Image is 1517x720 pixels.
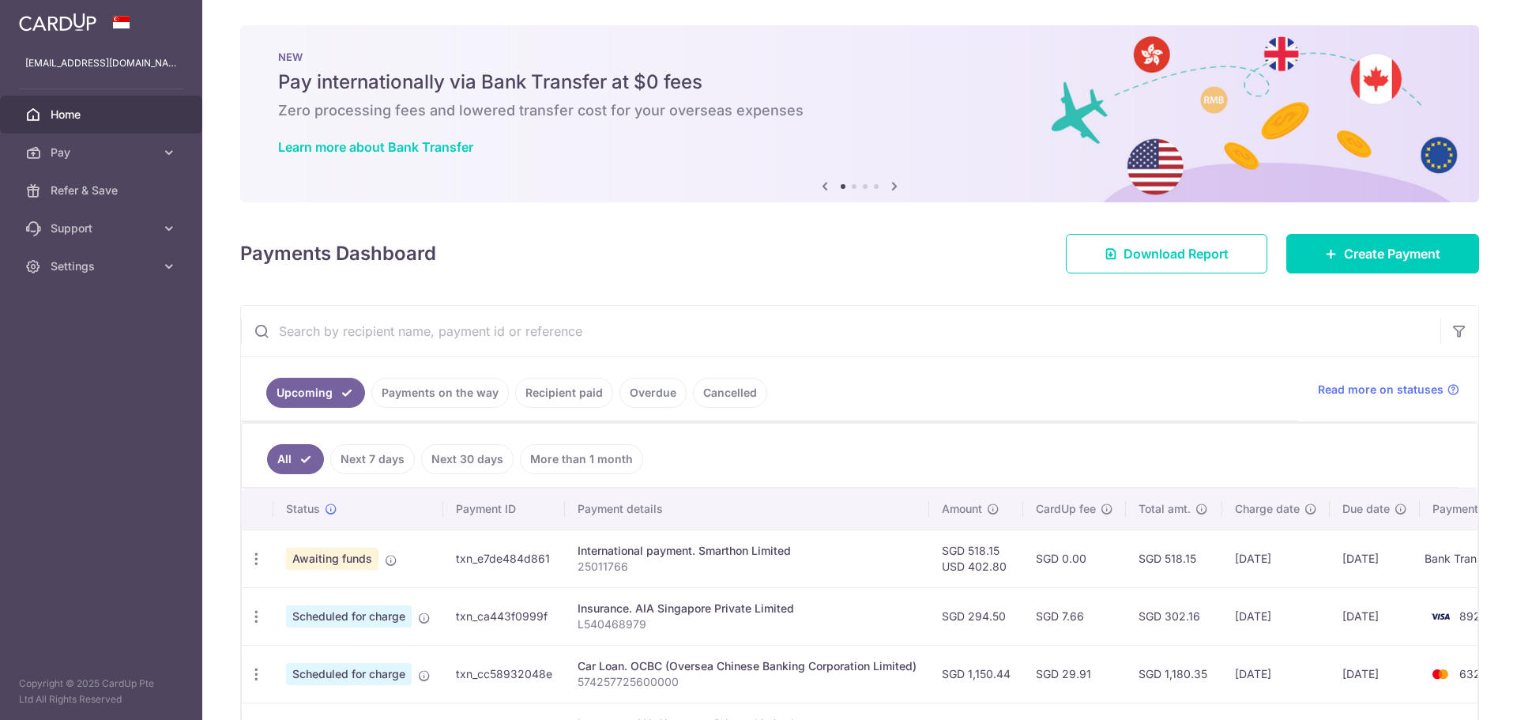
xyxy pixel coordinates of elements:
span: Refer & Save [51,183,155,198]
a: Upcoming [266,378,365,408]
td: txn_ca443f0999f [443,587,565,645]
span: Status [286,501,320,517]
span: 8929 [1459,609,1488,623]
td: SGD 1,150.44 [929,645,1023,703]
span: Charge date [1235,501,1300,517]
td: SGD 1,180.35 [1126,645,1222,703]
a: Cancelled [693,378,767,408]
span: 6328 [1459,667,1488,680]
span: Download Report [1124,244,1229,263]
td: [DATE] [1330,645,1420,703]
a: Payments on the way [371,378,509,408]
td: SGD 302.16 [1126,587,1222,645]
span: Total amt. [1139,501,1191,517]
h4: Payments Dashboard [240,239,436,268]
span: Due date [1342,501,1390,517]
td: SGD 294.50 [929,587,1023,645]
span: Read more on statuses [1318,382,1444,398]
th: Payment ID [443,488,565,530]
a: Create Payment [1286,234,1479,273]
span: Amount [942,501,982,517]
a: All [267,444,324,474]
img: Bank Card [1425,607,1456,626]
p: [EMAIL_ADDRESS][DOMAIN_NAME] [25,55,177,71]
td: [DATE] [1222,530,1330,587]
div: Car Loan. OCBC (Oversea Chinese Banking Corporation Limited) [578,658,917,674]
p: L540468979 [578,616,917,632]
td: [DATE] [1222,587,1330,645]
span: Scheduled for charge [286,663,412,685]
div: International payment. Smarthon Limited [578,543,917,559]
a: Overdue [619,378,687,408]
span: Support [51,221,155,236]
img: Bank Card [1425,665,1456,684]
span: Settings [51,258,155,274]
td: [DATE] [1330,587,1420,645]
a: Download Report [1066,234,1267,273]
h6: Zero processing fees and lowered transfer cost for your overseas expenses [278,101,1441,120]
span: Home [51,107,155,123]
a: More than 1 month [520,444,643,474]
p: 574257725600000 [578,674,917,690]
td: [DATE] [1330,530,1420,587]
a: Next 30 days [421,444,514,474]
th: Payment details [565,488,929,530]
td: txn_e7de484d861 [443,530,565,587]
td: SGD 0.00 [1023,530,1126,587]
input: Search by recipient name, payment id or reference [241,306,1440,356]
span: Create Payment [1344,244,1440,263]
a: Next 7 days [330,444,415,474]
td: SGD 518.15 [1126,530,1222,587]
span: Awaiting funds [286,548,378,570]
img: Bank transfer banner [240,25,1479,202]
div: Insurance. AIA Singapore Private Limited [578,601,917,616]
img: CardUp [19,13,96,32]
td: SGD 29.91 [1023,645,1126,703]
p: 25011766 [578,559,917,575]
span: translation missing: en.dashboard.dashboard_payments_table.bank_transfer [1425,552,1496,566]
a: Recipient paid [515,378,613,408]
span: Pay [51,145,155,160]
td: SGD 7.66 [1023,587,1126,645]
h5: Pay internationally via Bank Transfer at $0 fees [278,70,1441,95]
span: Scheduled for charge [286,605,412,628]
td: SGD 518.15 USD 402.80 [929,530,1023,587]
span: CardUp fee [1036,501,1096,517]
td: txn_cc58932048e [443,645,565,703]
p: NEW [278,51,1441,63]
a: Read more on statuses [1318,382,1459,398]
a: Learn more about Bank Transfer [278,139,473,155]
td: [DATE] [1222,645,1330,703]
